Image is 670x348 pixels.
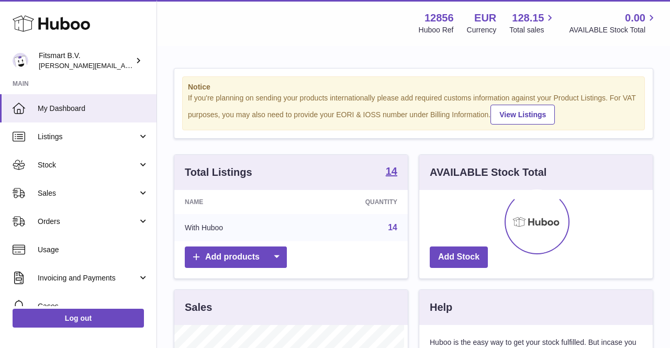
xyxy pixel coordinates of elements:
[13,53,28,69] img: jonathan@leaderoo.com
[490,105,555,125] a: View Listings
[419,25,454,35] div: Huboo Ref
[38,301,149,311] span: Cases
[185,300,212,315] h3: Sales
[569,11,657,35] a: 0.00 AVAILABLE Stock Total
[512,11,544,25] span: 128.15
[38,104,149,114] span: My Dashboard
[625,11,645,25] span: 0.00
[425,11,454,25] strong: 12856
[39,51,133,71] div: Fitsmart B.V.
[185,165,252,179] h3: Total Listings
[388,223,397,232] a: 14
[38,160,138,170] span: Stock
[39,61,210,70] span: [PERSON_NAME][EMAIL_ADDRESS][DOMAIN_NAME]
[569,25,657,35] span: AVAILABLE Stock Total
[38,217,138,227] span: Orders
[38,188,138,198] span: Sales
[386,166,397,176] strong: 14
[174,214,297,241] td: With Huboo
[467,25,497,35] div: Currency
[509,25,556,35] span: Total sales
[38,132,138,142] span: Listings
[188,93,639,125] div: If you're planning on sending your products internationally please add required customs informati...
[38,273,138,283] span: Invoicing and Payments
[185,246,287,268] a: Add products
[509,11,556,35] a: 128.15 Total sales
[38,245,149,255] span: Usage
[13,309,144,328] a: Log out
[430,300,452,315] h3: Help
[474,11,496,25] strong: EUR
[297,190,408,214] th: Quantity
[430,165,546,179] h3: AVAILABLE Stock Total
[188,82,639,92] strong: Notice
[174,190,297,214] th: Name
[430,246,488,268] a: Add Stock
[386,166,397,178] a: 14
